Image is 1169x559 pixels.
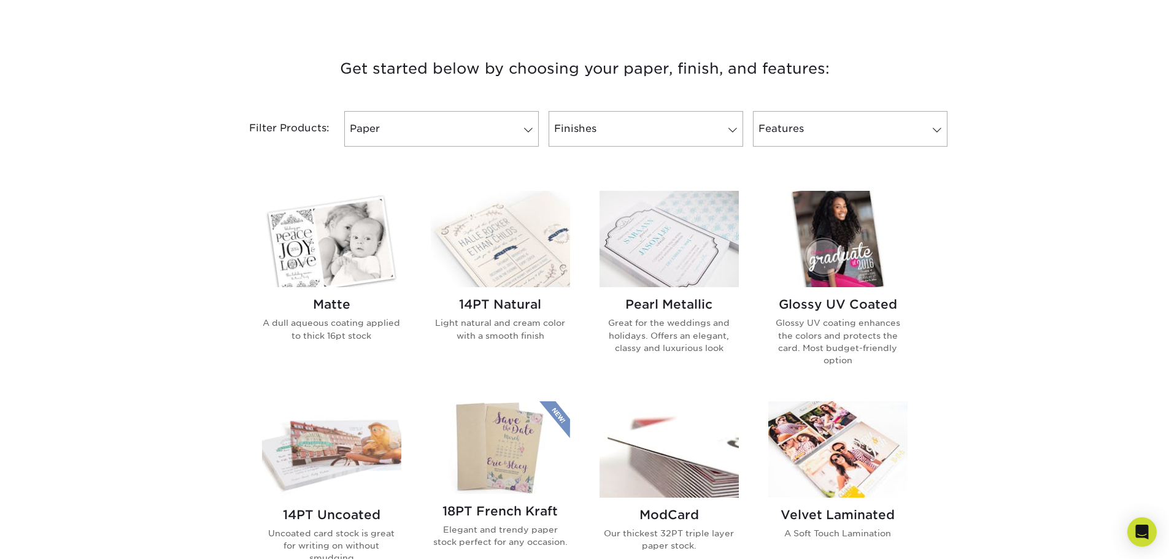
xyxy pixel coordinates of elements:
[344,111,539,147] a: Paper
[431,317,570,342] p: Light natural and cream color with a smooth finish
[768,191,908,386] a: Glossy UV Coated Invitations and Announcements Glossy UV Coated Glossy UV coating enhances the co...
[600,297,739,312] h2: Pearl Metallic
[600,191,739,287] img: Pearl Metallic Invitations and Announcements
[431,523,570,549] p: Elegant and trendy paper stock perfect for any occasion.
[217,111,339,147] div: Filter Products:
[600,401,739,498] img: ModCard Invitations and Announcements
[1127,517,1157,547] div: Open Intercom Messenger
[768,527,908,539] p: A Soft Touch Lamination
[549,111,743,147] a: Finishes
[600,317,739,354] p: Great for the weddings and holidays. Offers an elegant, classy and luxurious look
[600,527,739,552] p: Our thickest 32PT triple layer paper stock.
[262,317,401,342] p: A dull aqueous coating applied to thick 16pt stock
[600,507,739,522] h2: ModCard
[262,507,401,522] h2: 14PT Uncoated
[226,41,944,96] h3: Get started below by choosing your paper, finish, and features:
[753,111,947,147] a: Features
[768,191,908,287] img: Glossy UV Coated Invitations and Announcements
[431,401,570,494] img: 18PT French Kraft Invitations and Announcements
[768,401,908,498] img: Velvet Laminated Invitations and Announcements
[262,297,401,312] h2: Matte
[262,401,401,498] img: 14PT Uncoated Invitations and Announcements
[431,297,570,312] h2: 14PT Natural
[262,191,401,386] a: Matte Invitations and Announcements Matte A dull aqueous coating applied to thick 16pt stock
[431,191,570,287] img: 14PT Natural Invitations and Announcements
[768,297,908,312] h2: Glossy UV Coated
[600,191,739,386] a: Pearl Metallic Invitations and Announcements Pearl Metallic Great for the weddings and holidays. ...
[431,191,570,386] a: 14PT Natural Invitations and Announcements 14PT Natural Light natural and cream color with a smoo...
[431,504,570,519] h2: 18PT French Kraft
[539,401,570,438] img: New Product
[262,191,401,287] img: Matte Invitations and Announcements
[768,507,908,522] h2: Velvet Laminated
[768,317,908,367] p: Glossy UV coating enhances the colors and protects the card. Most budget-friendly option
